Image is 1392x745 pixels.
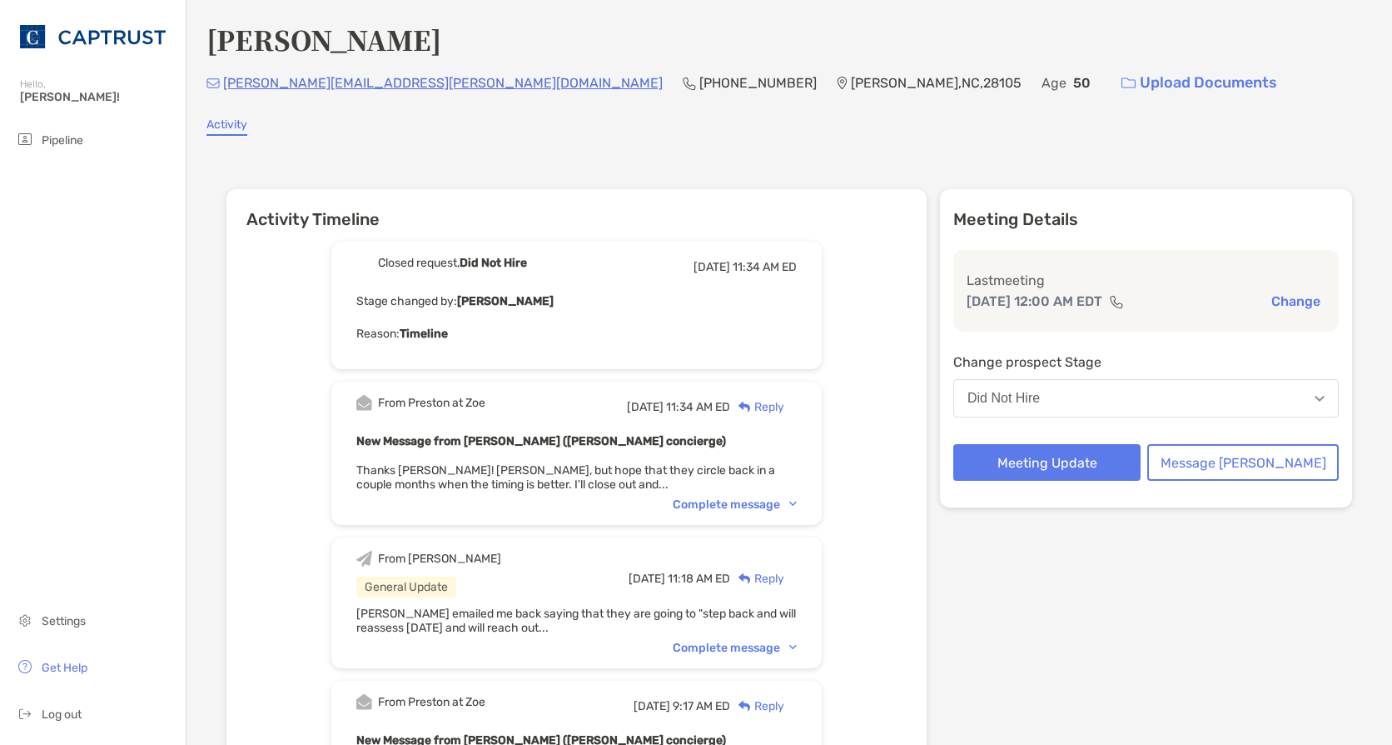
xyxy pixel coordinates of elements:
p: [PERSON_NAME] , NC , 28105 [851,72,1022,93]
img: Location Icon [837,77,848,90]
img: logout icon [15,703,35,723]
div: From [PERSON_NAME] [378,552,501,566]
img: button icon [1121,77,1136,89]
img: communication type [1109,295,1124,308]
div: From Preston at Zoe [378,396,485,410]
img: Event icon [356,255,372,271]
h6: Activity Timeline [226,189,927,229]
p: Meeting Details [953,209,1339,230]
img: Event icon [356,551,372,567]
b: New Message from [PERSON_NAME] ([PERSON_NAME] concierge) [356,434,726,448]
button: Message [PERSON_NAME] [1147,444,1339,481]
img: Reply icon [738,701,751,712]
p: Reason: [356,323,797,344]
img: get-help icon [15,657,35,677]
b: Did Not Hire [460,256,527,270]
img: Event icon [356,694,372,710]
p: Stage changed by: [356,291,797,312]
span: [DATE] [634,699,670,713]
img: Phone Icon [683,77,696,90]
div: Reply [730,697,784,715]
span: 11:34 AM ED [666,400,730,414]
img: Reply icon [738,573,751,584]
img: Email Icon [206,78,220,88]
p: Change prospect Stage [953,352,1339,372]
b: [PERSON_NAME] [457,294,554,308]
p: 50 [1073,72,1091,93]
p: Age [1042,72,1066,93]
p: [PHONE_NUMBER] [699,72,817,93]
h4: [PERSON_NAME] [206,20,441,58]
img: pipeline icon [15,129,35,149]
span: [PERSON_NAME] emailed me back saying that they are going to "step back and will reassess [DATE] a... [356,607,796,635]
span: 9:17 AM ED [673,699,730,713]
div: Did Not Hire [967,391,1040,406]
img: Chevron icon [789,645,797,650]
img: Open dropdown arrow [1315,396,1325,402]
span: [DATE] [627,400,664,414]
span: Thanks [PERSON_NAME]! [PERSON_NAME], but hope that they circle back in a couple months when the t... [356,463,775,492]
span: [DATE] [694,260,730,274]
p: [DATE] 12:00 AM EDT [967,291,1102,312]
span: Get Help [42,661,87,675]
img: Reply icon [738,402,751,412]
button: Meeting Update [953,444,1141,481]
div: Reply [730,570,784,587]
img: Event icon [356,395,372,411]
b: Timeline [400,327,448,341]
span: 11:34 AM ED [733,260,797,274]
button: Did Not Hire [953,379,1339,417]
span: Pipeline [42,133,83,147]
img: Chevron icon [789,502,797,507]
p: [PERSON_NAME][EMAIL_ADDRESS][PERSON_NAME][DOMAIN_NAME] [223,72,663,93]
span: Settings [42,614,86,628]
a: Activity [206,117,247,136]
img: CAPTRUST Logo [20,7,166,67]
a: Upload Documents [1111,65,1288,101]
div: Closed request, [378,256,527,270]
img: settings icon [15,610,35,630]
div: Reply [730,398,784,416]
div: General Update [356,577,456,597]
span: [DATE] [629,572,665,586]
span: [PERSON_NAME]! [20,90,176,104]
div: Complete message [673,497,797,512]
p: Last meeting [967,270,1325,291]
div: From Preston at Zoe [378,695,485,709]
span: 11:18 AM ED [668,572,730,586]
button: Change [1266,292,1325,310]
span: Log out [42,707,82,722]
div: Complete message [673,641,797,655]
